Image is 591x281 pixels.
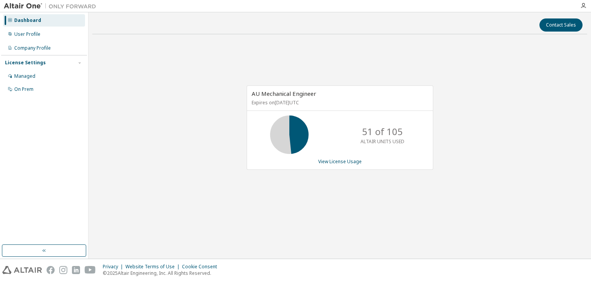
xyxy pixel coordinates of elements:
span: AU Mechanical Engineer [252,90,316,97]
p: © 2025 Altair Engineering, Inc. All Rights Reserved. [103,270,222,276]
div: Website Terms of Use [125,264,182,270]
div: Managed [14,73,35,79]
p: Expires on [DATE] UTC [252,99,426,106]
div: Company Profile [14,45,51,51]
img: instagram.svg [59,266,67,274]
img: Altair One [4,2,100,10]
div: License Settings [5,60,46,66]
div: Cookie Consent [182,264,222,270]
p: ALTAIR UNITS USED [361,138,404,145]
p: 51 of 105 [362,125,403,138]
button: Contact Sales [539,18,583,32]
div: User Profile [14,31,40,37]
a: View License Usage [318,158,362,165]
div: Dashboard [14,17,41,23]
img: facebook.svg [47,266,55,274]
img: youtube.svg [85,266,96,274]
div: On Prem [14,86,33,92]
img: altair_logo.svg [2,266,42,274]
img: linkedin.svg [72,266,80,274]
div: Privacy [103,264,125,270]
